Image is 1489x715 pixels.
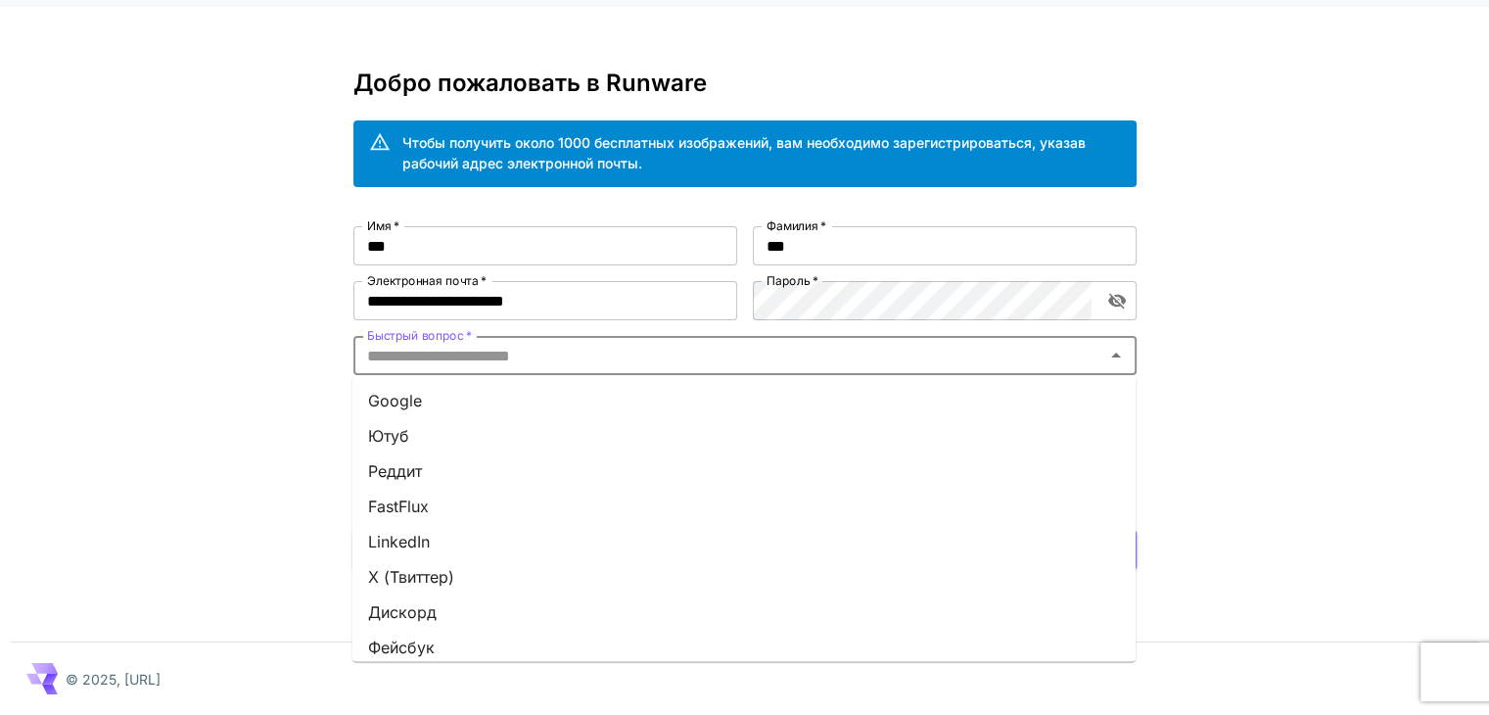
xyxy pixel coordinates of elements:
[368,532,430,551] font: LinkedIn
[368,602,437,622] font: Дискорд
[66,671,161,688] font: © 2025, [URL]
[368,497,429,516] font: FastFlux
[368,461,422,481] font: Реддит
[367,328,463,343] font: Быстрый вопрос
[368,638,435,657] font: Фейсбук
[767,273,810,288] font: Пароль
[367,273,478,288] font: Электронная почта
[1102,342,1130,369] button: Close
[368,567,454,587] font: X (Твиттер)
[368,391,422,410] font: Google
[1099,283,1135,318] button: включить видимость пароля
[767,218,818,233] font: Фамилия
[402,134,1086,171] font: Чтобы получить около 1000 бесплатных изображений, вам необходимо зарегистрироваться, указав рабоч...
[367,218,392,233] font: Имя
[353,69,707,97] font: Добро пожаловать в Runware
[368,426,409,446] font: Ютуб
